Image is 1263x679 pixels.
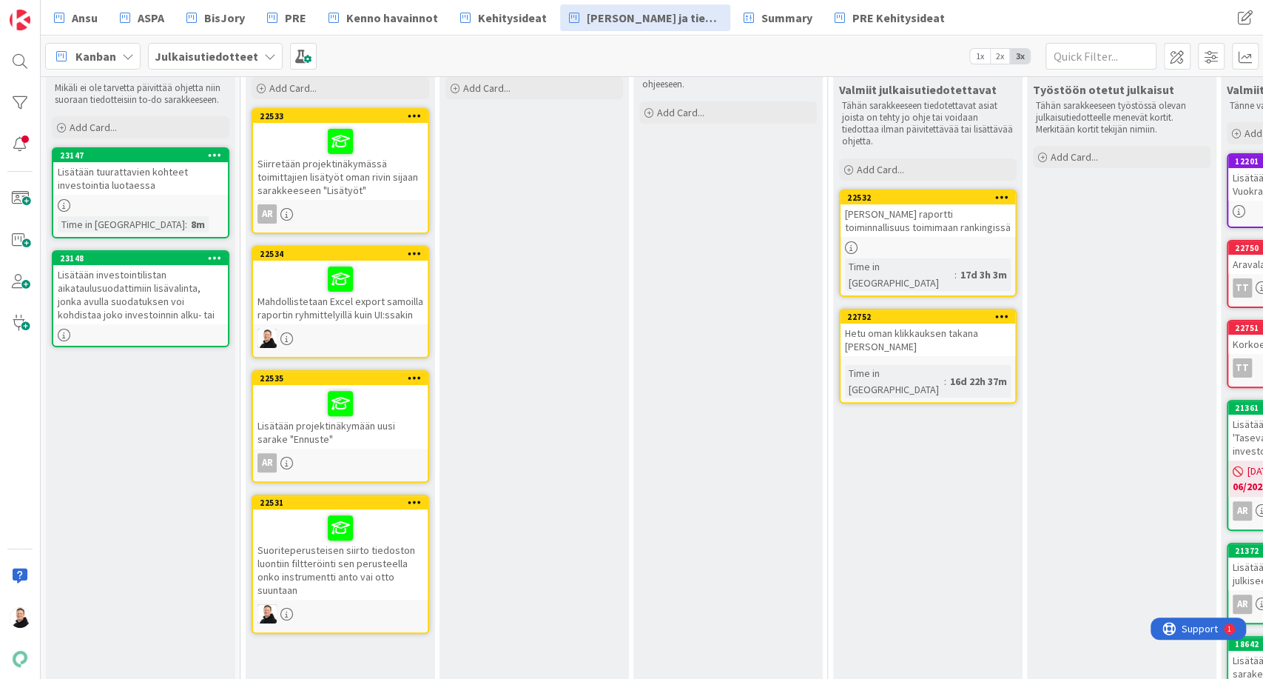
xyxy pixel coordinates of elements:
[841,191,1015,237] div: 22532[PERSON_NAME] raportti toiminnallisuus toimimaan rankingissä
[320,4,447,31] a: Kenno havainnot
[60,253,228,264] div: 23148
[53,162,228,195] div: Lisätään tuurattavien kohteet investointia luotaessa
[138,9,164,27] span: ASPA
[252,495,429,634] a: 22531Suoriteperusteisen siirto tiedoston luontiin filtteröinti sen perusteella onko instrumentti ...
[839,309,1017,404] a: 22752Hetu oman klikkauksen takana [PERSON_NAME]Time in [GEOGRAPHIC_DATA]:16d 22h 37m
[847,312,1015,322] div: 22752
[53,149,228,195] div: 23147Lisätään tuurattavien kohteet investointia luotaessa
[587,9,721,27] span: [PERSON_NAME] ja tiedotteet
[155,49,258,64] b: Julkaisutiedotteet
[463,81,511,95] span: Add Card...
[253,372,428,449] div: 22535Lisätään projektinäkymään uusi sarake "Ennuste"
[957,267,1011,283] div: 17d 3h 3m
[77,6,81,18] div: 1
[253,247,428,324] div: 22534Mahdollistetaan Excel export samoilla raportin ryhmittelyillä kuin UI:ssakin
[111,4,173,31] a: ASPA
[826,4,954,31] a: PRE Kehitysideat
[257,329,277,348] img: AN
[735,4,821,31] a: Summary
[70,121,117,134] span: Add Card...
[1233,501,1252,521] div: AR
[252,108,429,234] a: 22533Siirretään projektinäkymässä toimittajien lisätyöt oman rivin sijaan sarakkeeseen "Lisätyöt"AR
[253,509,428,600] div: Suoriteperusteisen siirto tiedoston luontiin filtteröinti sen perusteella onko instrumentti anto ...
[58,216,185,233] div: Time in [GEOGRAPHIC_DATA]
[253,110,428,200] div: 22533Siirretään projektinäkymässä toimittajien lisätyöt oman rivin sijaan sarakkeeseen "Lisätyöt"
[252,246,429,358] a: 22534Mahdollistetaan Excel export samoilla raportin ryhmittelyillä kuin UI:ssakinAN
[257,604,277,623] img: AN
[944,373,946,389] span: :
[53,252,228,324] div: 23148Lisätään investointilistan aikataulusuodattimiin lisävalinta, jonka avulla suodatuksen voi k...
[285,9,306,27] span: PRE
[841,204,1015,237] div: [PERSON_NAME] raportti toiminnallisuus toimimaan rankingissä
[10,10,30,30] img: Visit kanbanzone.com
[52,250,229,347] a: 23148Lisätään investointilistan aikataulusuodattimiin lisävalinta, jonka avulla suodatuksen voi k...
[253,453,428,472] div: AR
[253,110,428,123] div: 22533
[53,265,228,324] div: Lisätään investointilistan aikataulusuodattimiin lisävalinta, jonka avulla suodatuksen voi kohdis...
[560,4,730,31] a: [PERSON_NAME] ja tiedotteet
[53,252,228,265] div: 23148
[839,190,1017,297] a: 22532[PERSON_NAME] raportti toiminnallisuus toimimaan rankingissäTime in [GEOGRAPHIC_DATA]:17d 3h 3m
[45,4,107,31] a: Ansu
[260,498,428,508] div: 22531
[260,373,428,384] div: 22535
[841,310,1015,324] div: 22752
[252,370,429,483] a: 22535Lisätään projektinäkymään uusi sarake "Ennuste"AR
[857,163,904,176] span: Add Card...
[72,9,98,27] span: Ansu
[841,324,1015,356] div: Hetu oman klikkauksen takana [PERSON_NAME]
[946,373,1011,389] div: 16d 22h 37m
[257,204,277,224] div: AR
[1051,150,1098,164] span: Add Card...
[842,100,1014,148] p: Tähän sarakkeeseen tiedotettavat asiat joista on tehty jo ohje tai voidaan tiedottaa ilman päivit...
[841,310,1015,356] div: 22752Hetu oman klikkauksen takana [PERSON_NAME]
[657,106,704,119] span: Add Card...
[852,9,945,27] span: PRE Kehitysideat
[990,49,1010,64] span: 2x
[1045,43,1156,70] input: Quick Filter...
[253,496,428,509] div: 22531
[253,123,428,200] div: Siirretään projektinäkymässä toimittajien lisätyöt oman rivin sijaan sarakkeeseen "Lisätyöt"
[253,329,428,348] div: AN
[257,453,277,472] div: AR
[253,385,428,449] div: Lisätään projektinäkymään uusi sarake "Ennuste"
[253,372,428,385] div: 22535
[253,604,428,623] div: AN
[954,267,957,283] span: :
[1233,595,1252,614] div: AR
[253,496,428,600] div: 22531Suoriteperusteisen siirto tiedoston luontiin filtteröinti sen perusteella onko instrumentti ...
[60,150,228,161] div: 23147
[185,216,187,233] span: :
[1033,82,1174,97] span: Työstöön otetut julkaisut
[260,249,428,259] div: 22534
[1233,358,1252,378] div: TT
[204,9,245,27] span: BisJory
[52,147,229,238] a: 23147Lisätään tuurattavien kohteet investointia luotaessaTime in [GEOGRAPHIC_DATA]:8m
[258,4,315,31] a: PRE
[55,82,226,107] p: Mikäli ei ole tarvetta päivittää ohjetta niin suoraan tiedotteisiin to-do sarakkeeseen.
[253,261,428,324] div: Mahdollistetaan Excel export samoilla raportin ryhmittelyillä kuin UI:ssakin
[53,149,228,162] div: 23147
[839,82,997,97] span: Valmiit julkaisutiedotettavat
[187,216,209,233] div: 8m
[845,258,954,291] div: Time in [GEOGRAPHIC_DATA]
[10,649,30,669] img: avatar
[75,47,116,65] span: Kanban
[847,193,1015,203] div: 22532
[269,81,317,95] span: Add Card...
[845,365,944,398] div: Time in [GEOGRAPHIC_DATA]
[253,204,428,224] div: AR
[970,49,990,64] span: 1x
[451,4,556,31] a: Kehitysideat
[260,111,428,121] div: 22533
[841,191,1015,204] div: 22532
[1010,49,1030,64] span: 3x
[1036,100,1208,136] p: Tähän sarakkeeseen työstössä olevan julkaisutiedotteelle menevät kortit. Merkitään kortit tekijän...
[761,9,812,27] span: Summary
[31,2,67,20] span: Support
[253,247,428,261] div: 22534
[346,9,438,27] span: Kenno havainnot
[178,4,254,31] a: BisJory
[10,607,30,628] img: AN
[478,9,547,27] span: Kehitysideat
